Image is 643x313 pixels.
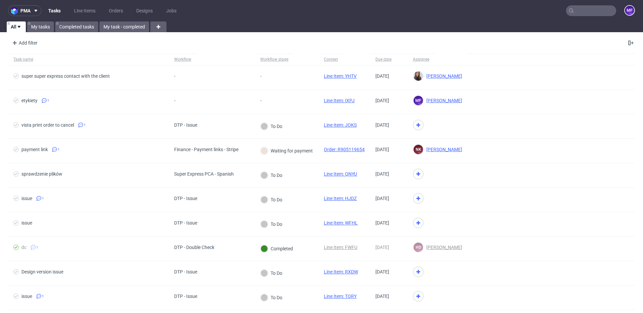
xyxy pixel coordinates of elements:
[27,21,54,32] a: My tasks
[99,21,149,32] a: My task - completed
[261,245,293,252] div: Completed
[105,5,127,16] a: Orders
[324,294,357,299] a: Line Item: TQRY
[21,245,26,250] div: dc
[375,269,389,274] span: [DATE]
[11,7,20,15] img: logo
[424,98,462,103] span: [PERSON_NAME]
[324,245,357,250] a: Line Item: FWFU
[375,196,389,201] span: [DATE]
[42,294,44,299] span: 1
[21,147,48,152] div: payment link
[261,269,282,277] div: To Do
[414,145,423,154] figcaption: NK
[174,73,190,79] div: -
[174,220,197,226] div: DTP - Issue
[21,122,74,128] div: vista print order to cancel
[174,269,197,274] div: DTP - Issue
[70,5,99,16] a: Line Items
[424,245,462,250] span: [PERSON_NAME]
[174,171,234,177] div: Super Express PCA - Spanish
[174,294,197,299] div: DTP - Issue
[324,57,340,62] div: Context
[21,269,63,274] div: Design version issue
[375,245,389,250] span: [DATE]
[44,5,65,16] a: Tasks
[414,243,423,252] figcaption: HD
[375,294,389,299] span: [DATE]
[324,196,357,201] a: Line Item: HJDZ
[375,73,389,79] span: [DATE]
[47,98,49,103] span: 1
[324,98,355,103] a: Line Item: IXPJ
[375,171,389,177] span: [DATE]
[58,147,60,152] span: 1
[324,73,357,79] a: Line Item: YHTV
[174,57,191,62] div: Workflow
[324,220,358,226] a: Line Item: WFHL
[324,122,357,128] a: Line Item: JOKS
[36,245,38,250] span: 3
[375,98,389,103] span: [DATE]
[21,73,110,79] div: super super express contact with the client
[260,57,288,62] div: Workflow stage
[375,57,402,62] span: Due date
[21,294,32,299] div: issue
[414,96,423,105] figcaption: MF
[8,5,42,16] button: pma
[21,220,32,226] div: issue
[261,147,313,154] div: Waiting for payment
[625,6,634,15] figcaption: MF
[261,196,282,203] div: To Do
[413,57,429,62] div: Assignee
[424,147,462,152] span: [PERSON_NAME]
[261,123,282,130] div: To Do
[42,196,44,201] span: 1
[21,98,38,103] div: etykiety
[260,98,276,103] div: -
[260,73,276,79] div: -
[174,147,238,152] div: Finance - Payment links - Stripe
[375,147,389,152] span: [DATE]
[261,172,282,179] div: To Do
[132,5,157,16] a: Designs
[55,21,98,32] a: Completed tasks
[424,73,462,79] span: [PERSON_NAME]
[13,57,163,62] span: Task name
[261,294,282,301] div: To Do
[414,71,423,81] img: Sandra Beśka
[375,122,389,128] span: [DATE]
[174,122,197,128] div: DTP - Issue
[162,5,181,16] a: Jobs
[7,21,26,32] a: All
[84,122,86,128] span: 1
[324,269,358,274] a: Line Item: RXDW
[21,171,62,177] div: sprawdzenie plików
[174,245,214,250] div: DTP - Double Check
[375,220,389,226] span: [DATE]
[261,221,282,228] div: To Do
[324,147,365,152] a: Order: R905119654
[174,98,190,103] div: -
[9,38,39,48] div: Add filter
[21,196,32,201] div: issue
[174,196,197,201] div: DTP - Issue
[324,171,357,177] a: Line Item: QNYU
[20,8,30,13] span: pma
